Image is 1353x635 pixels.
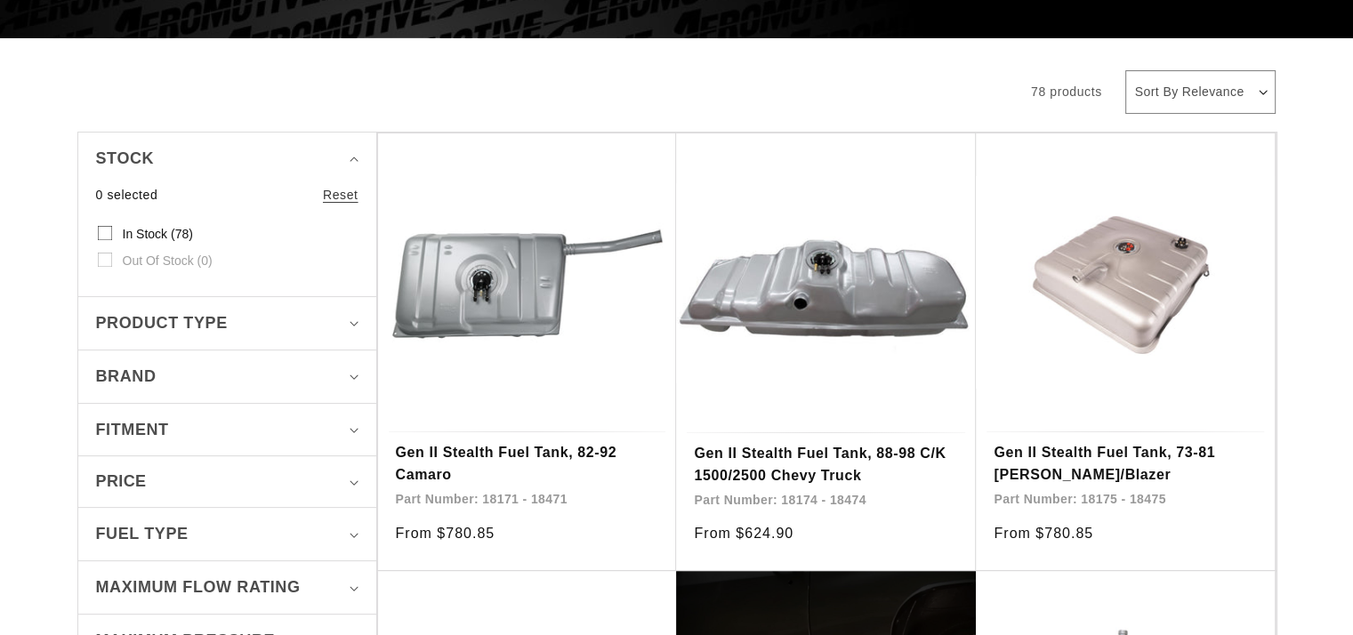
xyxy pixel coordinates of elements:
summary: Maximum Flow Rating (0 selected) [96,561,358,614]
summary: Fuel Type (0 selected) [96,508,358,560]
span: Price [96,470,147,494]
a: Gen II Stealth Fuel Tank, 73-81 [PERSON_NAME]/Blazer [994,441,1257,486]
span: 78 products [1031,84,1102,99]
span: Out of stock (0) [123,253,213,269]
summary: Price [96,456,358,507]
span: 0 selected [96,185,158,205]
summary: Stock (0 selected) [96,133,358,185]
span: Stock [96,146,155,172]
span: Product type [96,310,228,336]
span: Fuel Type [96,521,189,547]
a: Gen II Stealth Fuel Tank, 82-92 Camaro [396,441,659,486]
a: Reset [323,185,358,205]
summary: Brand (0 selected) [96,350,358,403]
span: Brand [96,364,157,390]
summary: Product type (0 selected) [96,297,358,350]
span: Maximum Flow Rating [96,575,301,600]
span: Fitment [96,417,169,443]
a: Gen II Stealth Fuel Tank, 88-98 C/K 1500/2500 Chevy Truck [694,442,958,487]
summary: Fitment (0 selected) [96,404,358,456]
span: In stock (78) [123,226,193,242]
